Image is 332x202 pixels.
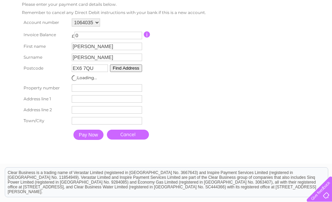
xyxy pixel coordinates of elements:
[144,31,150,38] input: Information
[203,3,250,12] a: 0333 014 3131
[5,4,328,33] div: Clear Business is a trading name of Verastar Limited (registered in [GEOGRAPHIC_DATA] No. 3667643...
[20,104,70,115] th: Address line 2
[273,29,282,34] a: Blog
[20,41,70,52] th: First name
[72,30,74,39] td: £
[248,29,268,34] a: Telecoms
[20,93,70,104] th: Address line 1
[229,29,244,34] a: Energy
[212,29,225,34] a: Water
[20,115,70,126] th: Town/City
[73,130,103,140] input: Pay Now
[12,18,46,39] img: logo.png
[20,0,208,9] td: Please enter your payment card details below.
[309,29,326,34] a: Log out
[20,17,70,28] th: Account number
[110,64,142,72] button: Find Address
[20,28,70,41] th: Invoice Balance
[20,9,208,17] td: Remember to cancel any Direct Debit instructions with your bank if this is a new account.
[287,29,303,34] a: Contact
[72,75,77,81] img: page-loader.gif
[72,75,142,81] div: Loading...
[20,52,70,63] th: Surname
[107,130,149,140] a: Cancel
[20,63,70,74] th: Postcode
[20,83,70,93] th: Property number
